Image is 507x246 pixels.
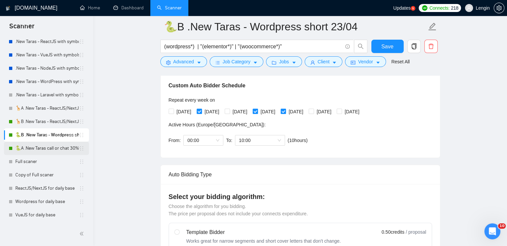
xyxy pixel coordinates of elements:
[166,60,171,65] span: setting
[354,40,367,53] button: search
[79,172,84,178] span: holder
[4,182,89,195] li: ReactJS/NextJS for daily base
[494,5,504,11] a: setting
[451,4,458,12] span: 218
[15,75,79,88] a: .New Taras - WordPress with symbols
[342,108,362,115] span: [DATE]
[197,60,201,65] span: caret-down
[391,58,410,65] a: Reset All
[4,62,89,75] li: .New Taras - NodeJS with symbols
[286,108,306,115] span: [DATE]
[15,48,79,62] a: .New Taras - VueJS with symbols
[79,52,84,58] span: holder
[164,18,427,35] input: Scanner name...
[160,56,207,67] button: settingAdvancedcaret-down
[292,60,296,65] span: caret-down
[15,88,79,102] a: .New Taras - Laravel with symbols
[494,3,504,13] button: setting
[381,42,393,51] span: Save
[266,56,302,67] button: folderJobscaret-down
[4,208,89,222] li: VueJS for daily base
[382,228,404,236] span: 0.50 credits
[169,97,215,103] span: Repeat every week on
[425,43,437,49] span: delete
[272,60,276,65] span: folder
[484,223,500,239] iframe: Intercom live chat
[345,44,350,49] span: info-circle
[169,82,246,90] h5: Custom Auto Bidder Schedule
[15,195,79,208] a: Wordpress for daily base
[428,22,437,31] span: edit
[498,223,506,229] span: 10
[15,155,79,168] a: Full scaner
[310,60,315,65] span: user
[253,60,258,65] span: caret-down
[288,138,308,143] span: ( 10 hours)
[345,56,386,67] button: idcardVendorcaret-down
[4,88,89,102] li: .New Taras - Laravel with symbols
[4,75,89,88] li: .New Taras - WordPress with symbols
[164,42,342,51] input: Search Freelance Jobs...
[239,135,281,145] span: 10:00
[393,5,411,11] span: Updates
[169,165,432,184] div: Auto Bidding Type
[79,106,84,111] span: holder
[15,168,79,182] a: Copy of Full scaner
[79,159,84,164] span: holder
[215,60,220,65] span: bars
[4,155,89,168] li: Full scaner
[15,62,79,75] a: .New Taras - NodeJS with symbols
[318,58,330,65] span: Client
[169,192,432,201] h4: Select your bidding algorithm:
[79,199,84,204] span: holder
[351,60,355,65] span: idcard
[4,102,89,115] li: 🦒A .New Taras - ReactJS/NextJS usual 23/04
[332,60,337,65] span: caret-down
[79,212,84,218] span: holder
[79,92,84,98] span: holder
[4,142,89,155] li: 🐍A .New Taras call or chat 30%view 0 reply 23/04
[79,39,84,44] span: holder
[15,102,79,115] a: 🦒A .New Taras - ReactJS/NextJS usual 23/04
[174,108,194,115] span: [DATE]
[223,58,250,65] span: Job Category
[429,4,449,12] span: Connects:
[371,40,404,53] button: Save
[79,66,84,71] span: holder
[494,5,504,11] span: setting
[4,128,89,142] li: 🐍B .New Taras - Wordpress short 23/04
[186,228,341,236] div: Template Bidder
[15,128,79,142] a: 🐍B .New Taras - Wordpress short 23/04
[279,58,289,65] span: Jobs
[407,40,421,53] button: copy
[169,122,266,127] span: Active Hours ( Europe/[GEOGRAPHIC_DATA] ):
[230,108,250,115] span: [DATE]
[202,108,222,115] span: [DATE]
[226,138,232,143] span: To:
[15,208,79,222] a: VueJS for daily base
[305,56,343,67] button: userClientcaret-down
[79,146,84,151] span: holder
[186,238,341,244] div: Works great for narrow segments and short cover letters that don't change.
[79,230,86,237] span: double-left
[314,108,334,115] span: [DATE]
[187,135,219,145] span: 00:00
[79,132,84,138] span: holder
[467,6,471,10] span: user
[15,142,79,155] a: 🐍A .New Taras call or chat 30%view 0 reply 23/04
[376,60,380,65] span: caret-down
[358,58,373,65] span: Vendor
[4,21,40,35] span: Scanner
[173,58,194,65] span: Advanced
[422,5,427,11] img: upwork-logo.png
[4,195,89,208] li: Wordpress for daily base
[4,35,89,48] li: .New Taras - ReactJS with symbols
[15,182,79,195] a: ReactJS/NextJS for daily base
[406,229,426,235] span: / proposal
[354,43,367,49] span: search
[258,108,278,115] span: [DATE]
[411,6,415,11] a: 5
[408,43,420,49] span: copy
[79,79,84,84] span: holder
[210,56,263,67] button: barsJob Categorycaret-down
